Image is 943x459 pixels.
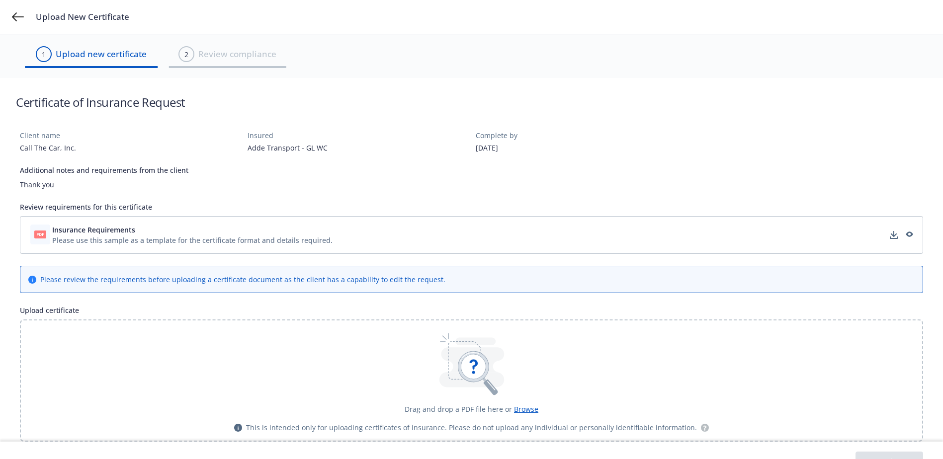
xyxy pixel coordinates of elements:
[52,225,333,235] button: Insurance Requirements
[42,49,46,60] div: 1
[248,130,467,141] div: Insured
[514,404,538,414] span: Browse
[476,130,695,141] div: Complete by
[184,49,188,60] div: 2
[52,235,333,245] div: Please use this sample as a template for the certificate format and details required.
[888,229,900,241] a: download
[20,130,240,141] div: Client name
[56,48,147,61] span: Upload new certificate
[198,48,276,61] span: Review compliance
[20,305,923,315] div: Upload certificate
[248,143,467,153] div: Adde Transport - GL WC
[40,274,445,285] div: Please review the requirements before uploading a certificate document as the client has a capabi...
[16,94,185,110] h1: Certificate of Insurance Request
[246,422,697,433] span: This is intended only for uploading certificates of insurance. Please do not upload any individua...
[20,179,923,190] div: Thank you
[20,202,923,212] div: Review requirements for this certificate
[20,216,923,254] div: Insurance RequirementsPlease use this sample as a template for the certificate format and details...
[903,229,915,241] a: preview
[476,143,695,153] div: [DATE]
[20,319,923,442] div: Drag and drop a PDF file here or BrowseThis is intended only for uploading certificates of insura...
[405,404,538,414] div: Drag and drop a PDF file here or
[20,143,240,153] div: Call The Car, Inc.
[36,11,129,23] span: Upload New Certificate
[52,225,135,235] span: Insurance Requirements
[20,165,923,175] div: Additional notes and requirements from the client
